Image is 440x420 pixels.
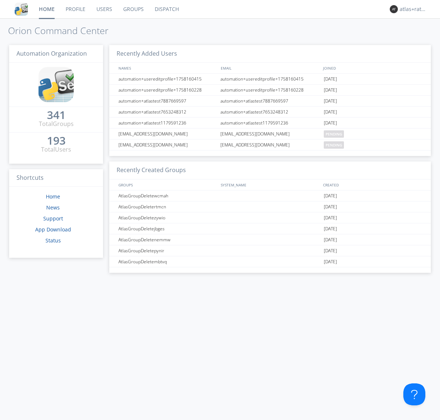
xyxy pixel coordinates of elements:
[219,179,321,190] div: SYSTEM_NAME
[117,201,218,212] div: AtlasGroupDeletertmcn
[109,129,431,140] a: [EMAIL_ADDRESS][DOMAIN_NAME][EMAIL_ADDRESS][DOMAIN_NAME]pending
[109,201,431,212] a: AtlasGroupDeletertmcn[DATE]
[219,140,322,150] div: [EMAIL_ADDRESS][DOMAIN_NAME]
[117,63,217,73] div: NAMES
[403,383,425,405] iframe: Toggle Customer Support
[109,234,431,245] a: AtlasGroupDeletenemmw[DATE]
[109,45,431,63] h3: Recently Added Users
[117,107,218,117] div: automation+atlastest7653248312
[324,201,337,212] span: [DATE]
[321,63,424,73] div: JOINED
[39,120,74,128] div: Total Groups
[219,107,322,117] div: automation+atlastest7653248312
[324,107,337,118] span: [DATE]
[324,141,344,149] span: pending
[9,169,103,187] h3: Shortcuts
[109,223,431,234] a: AtlasGroupDeletejbges[DATE]
[46,204,60,211] a: News
[117,234,218,245] div: AtlasGroupDeletenemmw
[46,193,60,200] a: Home
[109,96,431,107] a: automation+atlastest7887669597automation+atlastest7887669597[DATE]
[219,85,322,95] div: automation+usereditprofile+1758160228
[109,107,431,118] a: automation+atlastest7653248312automation+atlastest7653248312[DATE]
[117,223,218,234] div: AtlasGroupDeletejbges
[45,237,61,244] a: Status
[109,85,431,96] a: automation+usereditprofile+1758160228automation+usereditprofile+1758160228[DATE]
[324,130,344,138] span: pending
[109,256,431,267] a: AtlasGroupDeletembtvq[DATE]
[324,190,337,201] span: [DATE]
[324,96,337,107] span: [DATE]
[109,140,431,150] a: [EMAIL_ADDRESS][DOMAIN_NAME][EMAIL_ADDRESS][DOMAIN_NAME]pending
[109,161,431,179] h3: Recently Created Groups
[117,256,218,267] div: AtlasGroupDeletembtvq
[324,223,337,234] span: [DATE]
[38,67,74,102] img: cddb5a64eb264b2086981ab96f4c1ba7
[400,5,427,13] div: atlas+ratelimit
[117,245,218,256] div: AtlasGroupDeletepynir
[47,137,66,144] div: 193
[47,137,66,145] a: 193
[117,129,218,139] div: [EMAIL_ADDRESS][DOMAIN_NAME]
[16,49,87,57] span: Automation Organization
[324,74,337,85] span: [DATE]
[15,3,28,16] img: cddb5a64eb264b2086981ab96f4c1ba7
[219,129,322,139] div: [EMAIL_ADDRESS][DOMAIN_NAME]
[117,96,218,106] div: automation+atlastest7887669597
[43,215,63,222] a: Support
[324,256,337,267] span: [DATE]
[219,96,322,106] div: automation+atlastest7887669597
[109,245,431,256] a: AtlasGroupDeletepynir[DATE]
[117,212,218,223] div: AtlasGroupDeletezywio
[109,74,431,85] a: automation+usereditprofile+1758160415automation+usereditprofile+1758160415[DATE]
[117,85,218,95] div: automation+usereditprofile+1758160228
[324,85,337,96] span: [DATE]
[47,111,66,119] div: 341
[390,5,398,13] img: 373638.png
[324,118,337,129] span: [DATE]
[117,140,218,150] div: [EMAIL_ADDRESS][DOMAIN_NAME]
[324,245,337,256] span: [DATE]
[324,212,337,223] span: [DATE]
[117,118,218,128] div: automation+atlastest1179591236
[109,118,431,129] a: automation+atlastest1179591236automation+atlastest1179591236[DATE]
[109,190,431,201] a: AtlasGroupDeletewcmah[DATE]
[219,118,322,128] div: automation+atlastest1179591236
[324,234,337,245] span: [DATE]
[109,212,431,223] a: AtlasGroupDeletezywio[DATE]
[219,74,322,84] div: automation+usereditprofile+1758160415
[117,190,218,201] div: AtlasGroupDeletewcmah
[41,145,71,154] div: Total Users
[321,179,424,190] div: CREATED
[35,226,71,233] a: App Download
[47,111,66,120] a: 341
[219,63,321,73] div: EMAIL
[117,74,218,84] div: automation+usereditprofile+1758160415
[117,179,217,190] div: GROUPS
